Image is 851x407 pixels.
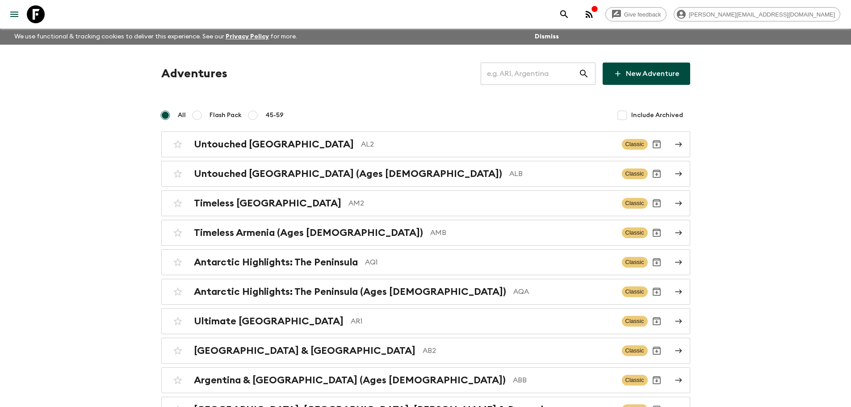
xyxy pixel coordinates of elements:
[622,139,648,150] span: Classic
[619,11,666,18] span: Give feedback
[674,7,840,21] div: [PERSON_NAME][EMAIL_ADDRESS][DOMAIN_NAME]
[622,198,648,209] span: Classic
[226,34,269,40] a: Privacy Policy
[161,367,690,393] a: Argentina & [GEOGRAPHIC_DATA] (Ages [DEMOGRAPHIC_DATA])ABBClassicArchive
[361,139,615,150] p: AL2
[161,220,690,246] a: Timeless Armenia (Ages [DEMOGRAPHIC_DATA])AMBClassicArchive
[648,135,666,153] button: Archive
[194,374,506,386] h2: Argentina & [GEOGRAPHIC_DATA] (Ages [DEMOGRAPHIC_DATA])
[194,168,502,180] h2: Untouched [GEOGRAPHIC_DATA] (Ages [DEMOGRAPHIC_DATA])
[161,279,690,305] a: Antarctic Highlights: The Peninsula (Ages [DEMOGRAPHIC_DATA])AQAClassicArchive
[622,345,648,356] span: Classic
[11,29,301,45] p: We use functional & tracking cookies to deliver this experience. See our for more.
[622,168,648,179] span: Classic
[423,345,615,356] p: AB2
[648,283,666,301] button: Archive
[648,194,666,212] button: Archive
[161,131,690,157] a: Untouched [GEOGRAPHIC_DATA]AL2ClassicArchive
[603,63,690,85] a: New Adventure
[648,224,666,242] button: Archive
[509,168,615,179] p: ALB
[5,5,23,23] button: menu
[648,253,666,271] button: Archive
[178,111,186,120] span: All
[622,227,648,238] span: Classic
[513,375,615,386] p: ABB
[648,165,666,183] button: Archive
[648,342,666,360] button: Archive
[348,198,615,209] p: AM2
[161,65,227,83] h1: Adventures
[161,190,690,216] a: Timeless [GEOGRAPHIC_DATA]AM2ClassicArchive
[513,286,615,297] p: AQA
[161,161,690,187] a: Untouched [GEOGRAPHIC_DATA] (Ages [DEMOGRAPHIC_DATA])ALBClassicArchive
[605,7,667,21] a: Give feedback
[648,371,666,389] button: Archive
[622,375,648,386] span: Classic
[365,257,615,268] p: AQ1
[265,111,284,120] span: 45-59
[210,111,242,120] span: Flash Pack
[481,61,579,86] input: e.g. AR1, Argentina
[161,249,690,275] a: Antarctic Highlights: The PeninsulaAQ1ClassicArchive
[622,316,648,327] span: Classic
[194,138,354,150] h2: Untouched [GEOGRAPHIC_DATA]
[161,308,690,334] a: Ultimate [GEOGRAPHIC_DATA]AR1ClassicArchive
[430,227,615,238] p: AMB
[194,345,415,357] h2: [GEOGRAPHIC_DATA] & [GEOGRAPHIC_DATA]
[194,315,344,327] h2: Ultimate [GEOGRAPHIC_DATA]
[532,30,561,43] button: Dismiss
[684,11,840,18] span: [PERSON_NAME][EMAIL_ADDRESS][DOMAIN_NAME]
[194,197,341,209] h2: Timeless [GEOGRAPHIC_DATA]
[161,338,690,364] a: [GEOGRAPHIC_DATA] & [GEOGRAPHIC_DATA]AB2ClassicArchive
[194,256,358,268] h2: Antarctic Highlights: The Peninsula
[622,286,648,297] span: Classic
[631,111,683,120] span: Include Archived
[194,227,423,239] h2: Timeless Armenia (Ages [DEMOGRAPHIC_DATA])
[622,257,648,268] span: Classic
[351,316,615,327] p: AR1
[555,5,573,23] button: search adventures
[648,312,666,330] button: Archive
[194,286,506,298] h2: Antarctic Highlights: The Peninsula (Ages [DEMOGRAPHIC_DATA])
